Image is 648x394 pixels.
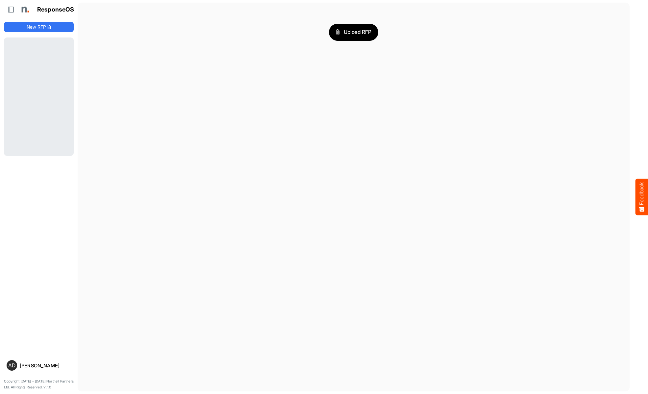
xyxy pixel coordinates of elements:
[636,179,648,215] button: Feedback
[4,22,74,32] button: New RFP
[336,28,371,37] span: Upload RFP
[4,379,74,390] p: Copyright [DATE] - [DATE] Northell Partners Ltd. All Rights Reserved. v1.1.0
[4,37,74,156] div: Loading...
[8,363,15,368] span: AD
[329,24,378,41] button: Upload RFP
[18,3,31,16] img: Northell
[20,363,71,368] div: [PERSON_NAME]
[37,6,74,13] h1: ResponseOS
